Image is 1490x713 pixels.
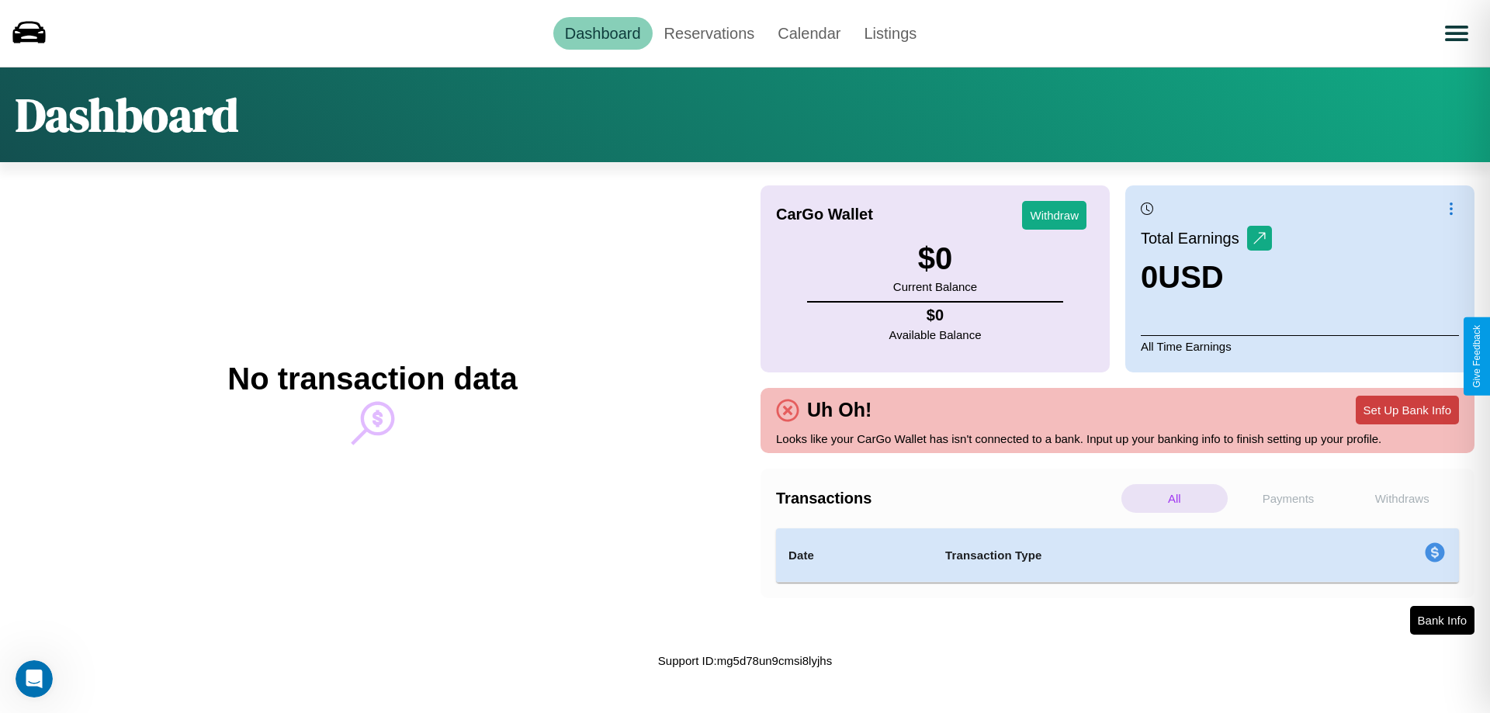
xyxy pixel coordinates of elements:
[16,660,53,697] iframe: Intercom live chat
[776,428,1459,449] p: Looks like your CarGo Wallet has isn't connected to a bank. Input up your banking info to finish ...
[16,83,238,147] h1: Dashboard
[227,362,517,396] h2: No transaction data
[1349,484,1455,513] p: Withdraws
[945,546,1298,565] h4: Transaction Type
[889,324,982,345] p: Available Balance
[1141,224,1247,252] p: Total Earnings
[776,490,1117,507] h4: Transactions
[1356,396,1459,424] button: Set Up Bank Info
[766,17,852,50] a: Calendar
[893,276,977,297] p: Current Balance
[776,206,873,223] h4: CarGo Wallet
[1022,201,1086,230] button: Withdraw
[653,17,767,50] a: Reservations
[1121,484,1228,513] p: All
[799,399,879,421] h4: Uh Oh!
[1471,325,1482,388] div: Give Feedback
[1141,260,1272,295] h3: 0 USD
[1141,335,1459,357] p: All Time Earnings
[1410,606,1474,635] button: Bank Info
[1235,484,1342,513] p: Payments
[788,546,920,565] h4: Date
[553,17,653,50] a: Dashboard
[1435,12,1478,55] button: Open menu
[893,241,977,276] h3: $ 0
[658,650,832,671] p: Support ID: mg5d78un9cmsi8lyjhs
[852,17,928,50] a: Listings
[776,528,1459,583] table: simple table
[889,306,982,324] h4: $ 0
